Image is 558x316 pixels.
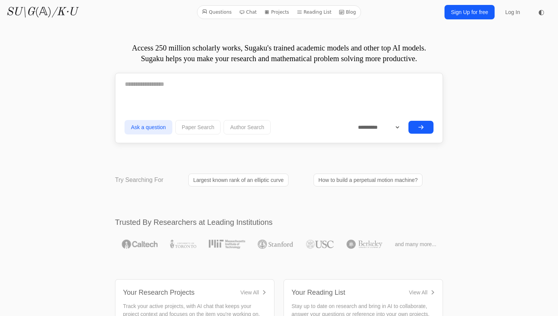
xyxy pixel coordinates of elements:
[240,289,266,296] a: View All
[125,120,172,134] button: Ask a question
[395,240,436,248] span: and many more...
[236,7,260,17] a: Chat
[115,43,443,64] p: Access 250 million scholarly works, Sugaku's trained academic models and other top AI models. Sug...
[336,7,359,17] a: Blog
[347,240,382,249] img: UC Berkeley
[409,289,427,296] div: View All
[170,240,196,249] img: University of Toronto
[209,240,245,249] img: MIT
[292,287,345,298] div: Your Reading List
[306,240,334,249] img: USC
[538,9,544,16] span: ◐
[199,7,235,17] a: Questions
[258,240,293,249] img: Stanford
[224,120,271,134] button: Author Search
[501,5,525,19] a: Log In
[294,7,335,17] a: Reading List
[409,289,435,296] a: View All
[123,287,194,298] div: Your Research Projects
[240,289,259,296] div: View All
[122,240,158,249] img: Caltech
[445,5,495,19] a: Sign Up for free
[115,175,163,185] p: Try Searching For
[52,6,77,18] i: /K·U
[175,120,221,134] button: Paper Search
[6,6,35,18] i: SU\G
[534,5,549,20] button: ◐
[261,7,292,17] a: Projects
[115,217,443,228] h2: Trusted By Researchers at Leading Institutions
[188,174,288,186] a: Largest known rank of an elliptic curve
[6,5,77,19] a: SU\G(𝔸)/K·U
[314,174,423,186] a: How to build a perpetual motion machine?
